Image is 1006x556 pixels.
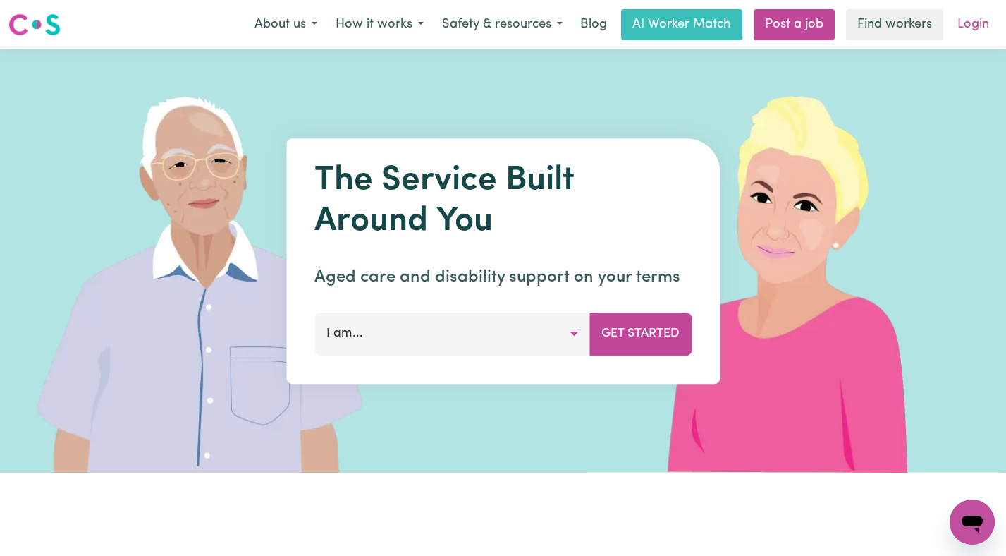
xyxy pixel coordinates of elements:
[949,9,998,40] a: Login
[754,9,835,40] a: Post a job
[846,9,943,40] a: Find workers
[950,500,995,545] iframe: Button to launch messaging window
[245,10,326,40] button: About us
[8,8,61,41] a: Careseekers logo
[433,10,572,40] button: Safety & resources
[572,9,615,40] a: Blog
[326,10,433,40] button: How it works
[314,313,590,355] button: I am...
[314,161,692,242] h1: The Service Built Around You
[8,12,61,37] img: Careseekers logo
[589,313,692,355] button: Get Started
[314,265,692,290] p: Aged care and disability support on your terms
[621,9,742,40] a: AI Worker Match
